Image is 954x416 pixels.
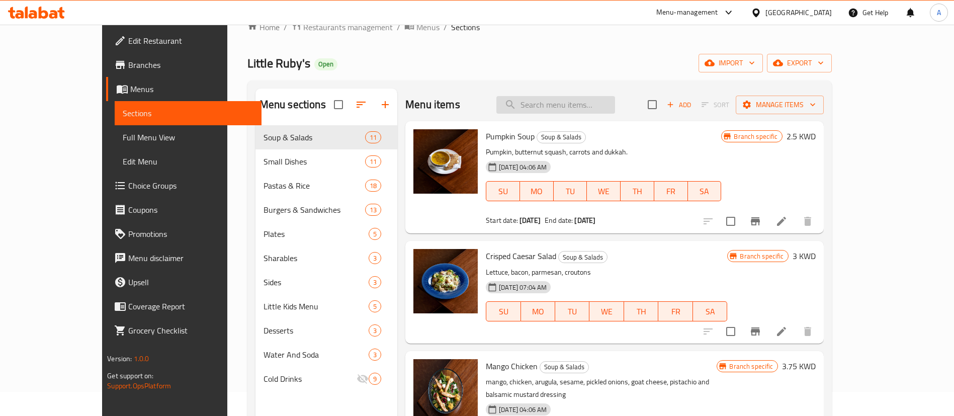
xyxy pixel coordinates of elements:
[369,229,381,239] span: 5
[365,131,381,143] div: items
[107,379,171,392] a: Support.OpsPlatform
[106,174,262,198] a: Choice Groups
[707,57,755,69] span: import
[416,21,440,33] span: Menus
[373,93,397,117] button: Add section
[128,35,253,47] span: Edit Restaurant
[796,319,820,344] button: delete
[369,326,381,336] span: 3
[255,125,397,149] div: Soup & Salads11
[545,214,573,227] span: End date:
[264,155,365,168] span: Small Dishes
[369,278,381,287] span: 3
[264,180,365,192] span: Pastas & Rice
[688,181,722,201] button: SA
[692,184,718,199] span: SA
[486,129,535,144] span: Pumpkin Soup
[107,369,153,382] span: Get support on:
[255,121,397,395] nav: Menu sections
[128,300,253,312] span: Coverage Report
[365,155,381,168] div: items
[937,7,941,18] span: A
[264,324,369,337] div: Desserts
[540,361,588,373] span: Soup & Salads
[693,301,727,321] button: SA
[255,174,397,198] div: Pastas & Rice18
[369,350,381,360] span: 3
[699,54,763,72] button: import
[525,304,551,319] span: MO
[486,248,556,264] span: Crisped Caesar Salad
[115,125,262,149] a: Full Menu View
[555,301,589,321] button: TU
[490,304,516,319] span: SU
[264,276,369,288] span: Sides
[255,318,397,343] div: Desserts3
[405,97,460,112] h2: Menu items
[524,184,550,199] span: MO
[593,304,620,319] span: WE
[255,343,397,367] div: Water And Soda3
[796,209,820,233] button: delete
[365,180,381,192] div: items
[366,181,381,191] span: 18
[369,252,381,264] div: items
[495,162,551,172] span: [DATE] 04:06 AM
[366,157,381,167] span: 11
[255,222,397,246] div: Plates5
[264,349,369,361] span: Water And Soda
[107,352,132,365] span: Version:
[658,184,684,199] span: FR
[486,376,717,401] p: mango, chicken, arugula, sesame, pickled onions, goat cheese, pistachio and balsamic mustard dres...
[736,96,824,114] button: Manage items
[264,131,365,143] div: Soup & Salads
[559,252,607,263] span: Soup & Salads
[369,276,381,288] div: items
[397,21,400,33] li: /
[656,7,718,19] div: Menu-management
[247,21,832,34] nav: breadcrumb
[128,204,253,216] span: Coupons
[357,373,369,385] svg: Inactive section
[720,321,741,342] span: Select to update
[255,367,397,391] div: Cold Drinks9
[743,319,767,344] button: Branch-specific-item
[743,209,767,233] button: Branch-specific-item
[642,94,663,115] span: Select section
[486,301,521,321] button: SU
[128,228,253,240] span: Promotions
[720,211,741,232] span: Select to update
[115,149,262,174] a: Edit Menu
[521,301,555,321] button: MO
[123,131,253,143] span: Full Menu View
[349,93,373,117] span: Sort sections
[130,83,253,95] span: Menus
[106,77,262,101] a: Menus
[259,97,326,112] h2: Menu sections
[106,53,262,77] a: Branches
[725,362,777,371] span: Branch specific
[625,184,650,199] span: TH
[369,324,381,337] div: items
[369,373,381,385] div: items
[558,251,608,263] div: Soup & Salads
[264,373,357,385] span: Cold Drinks
[264,252,369,264] span: Sharables
[106,318,262,343] a: Grocery Checklist
[486,181,520,201] button: SU
[369,254,381,263] span: 3
[264,228,369,240] span: Plates
[247,21,280,33] a: Home
[369,228,381,240] div: items
[123,155,253,168] span: Edit Menu
[291,21,393,34] a: Restaurants management
[496,96,615,114] input: search
[554,181,587,201] button: TU
[658,301,692,321] button: FR
[775,215,788,227] a: Edit menu item
[486,359,538,374] span: Mango Chicken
